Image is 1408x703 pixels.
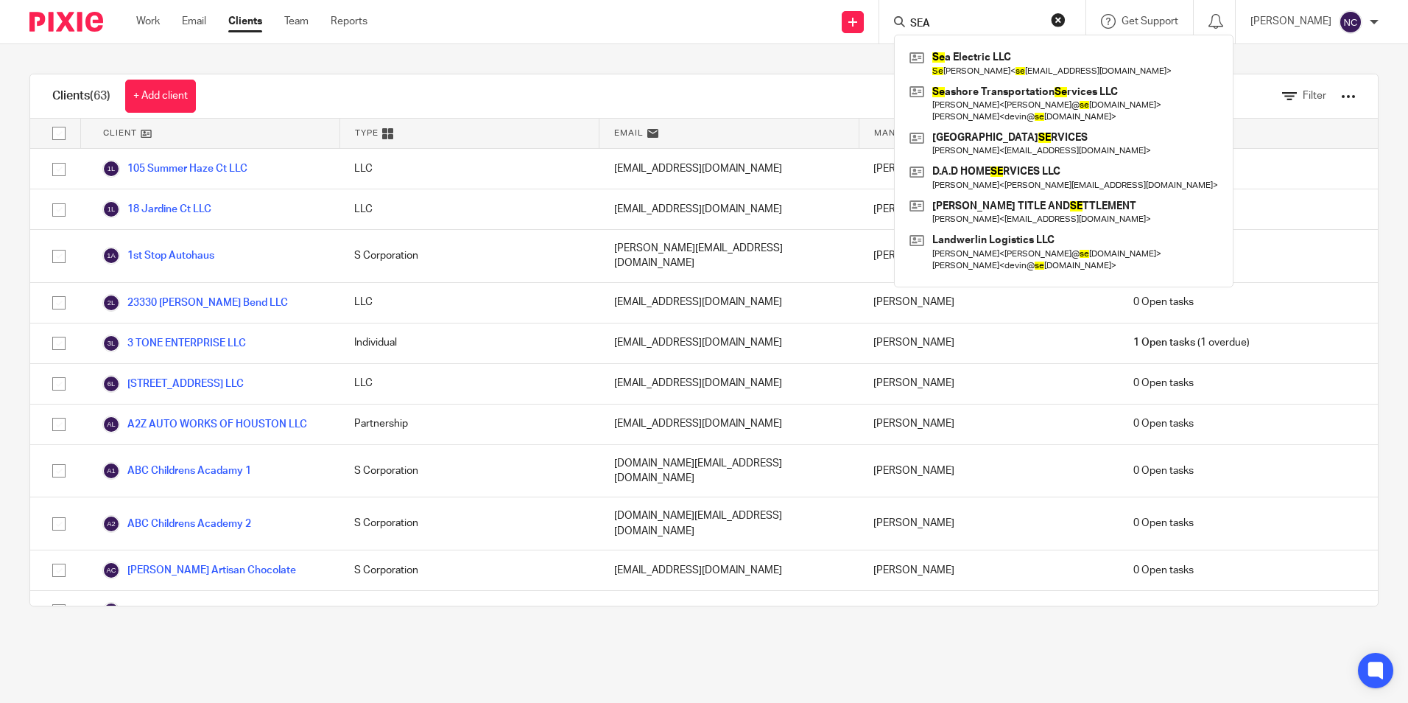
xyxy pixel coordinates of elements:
div: LLC [339,364,599,404]
div: [PERSON_NAME] [859,497,1118,550]
a: 18 Jardine Ct LLC [102,200,211,218]
img: svg%3E [1339,10,1362,34]
input: Search [909,18,1041,31]
div: [EMAIL_ADDRESS][DOMAIN_NAME] [599,364,859,404]
div: [EMAIL_ADDRESS][DOMAIN_NAME] [599,189,859,229]
span: (63) [90,90,110,102]
span: Type [355,127,379,139]
img: Pixie [29,12,103,32]
div: [PERSON_NAME][EMAIL_ADDRESS][DOMAIN_NAME] [599,230,859,282]
a: Armen's Solutions LLC [102,602,233,620]
span: Filter [1303,91,1326,101]
a: 1st Stop Autohaus [102,247,214,265]
div: LLC [339,283,599,323]
a: Team [284,14,309,29]
div: LLC [339,149,599,189]
div: [PERSON_NAME] [859,445,1118,497]
div: LLC [339,189,599,229]
span: 0 Open tasks [1133,295,1194,309]
span: Client [103,127,137,139]
div: [PERSON_NAME] [859,283,1118,323]
div: [PERSON_NAME] [PERSON_NAME] [859,591,1118,631]
img: svg%3E [102,462,120,480]
div: [PERSON_NAME] [859,149,1118,189]
a: A2Z AUTO WORKS OF HOUSTON LLC [102,416,307,433]
img: svg%3E [102,602,120,620]
a: ABC Childrens Acadamy 1 [102,462,251,480]
a: 23330 [PERSON_NAME] Bend LLC [102,294,288,312]
img: svg%3E [102,562,120,579]
a: Work [136,14,160,29]
img: svg%3E [102,200,120,218]
div: [EMAIL_ADDRESS][DOMAIN_NAME] [599,550,859,590]
img: svg%3E [102,416,120,433]
input: Select all [45,119,73,147]
div: [DOMAIN_NAME][EMAIL_ADDRESS][DOMAIN_NAME] [599,445,859,497]
div: [PERSON_NAME] [859,550,1118,590]
div: [PERSON_NAME] [859,405,1118,444]
img: svg%3E [102,515,120,533]
a: + Add client [125,80,196,113]
span: Manager [874,127,921,139]
div: [PERSON_NAME] [859,230,1118,282]
a: Reports [331,14,367,29]
span: Get Support [1122,16,1178,27]
img: svg%3E [102,375,120,393]
div: [EMAIL_ADDRESS][DOMAIN_NAME] [599,323,859,363]
div: S Corporation [339,445,599,497]
div: Individual [339,323,599,363]
a: 3 TONE ENTERPRISE LLC [102,335,246,352]
button: Clear [1051,13,1066,27]
span: 0 Open tasks [1133,516,1194,531]
img: svg%3E [102,247,120,265]
span: 0 Open tasks [1133,563,1194,578]
div: S Corporation [339,230,599,282]
div: S Corporation [339,550,599,590]
a: [PERSON_NAME] Artisan Chocolate [102,562,296,579]
a: 105 Summer Haze Ct LLC [102,160,247,178]
div: [PERSON_NAME] [859,364,1118,404]
span: 0 Open tasks [1133,604,1194,618]
span: 1 Open tasks [1133,335,1195,350]
h1: Clients [52,88,110,104]
img: svg%3E [102,294,120,312]
span: 0 Open tasks [1133,376,1194,391]
span: Email [614,127,644,139]
a: [STREET_ADDRESS] LLC [102,375,244,393]
a: Clients [228,14,262,29]
a: ABC Childrens Academy 2 [102,515,251,533]
span: (1 overdue) [1133,335,1250,350]
img: svg%3E [102,335,120,352]
div: [EMAIL_ADDRESS][DOMAIN_NAME] [599,405,859,444]
div: [EMAIL_ADDRESS][DOMAIN_NAME] [599,283,859,323]
div: [PERSON_NAME] [859,189,1118,229]
div: Individual [339,591,599,631]
a: Email [182,14,206,29]
div: [DOMAIN_NAME][EMAIL_ADDRESS][DOMAIN_NAME] [599,497,859,550]
div: [EMAIL_ADDRESS][DOMAIN_NAME] [599,149,859,189]
div: Partnership [339,405,599,444]
span: 0 Open tasks [1133,464,1194,478]
div: S Corporation [339,497,599,550]
div: [EMAIL_ADDRESS][DOMAIN_NAME] [599,591,859,631]
span: 0 Open tasks [1133,416,1194,431]
p: [PERSON_NAME] [1250,14,1331,29]
div: [PERSON_NAME] [859,323,1118,363]
img: svg%3E [102,160,120,178]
